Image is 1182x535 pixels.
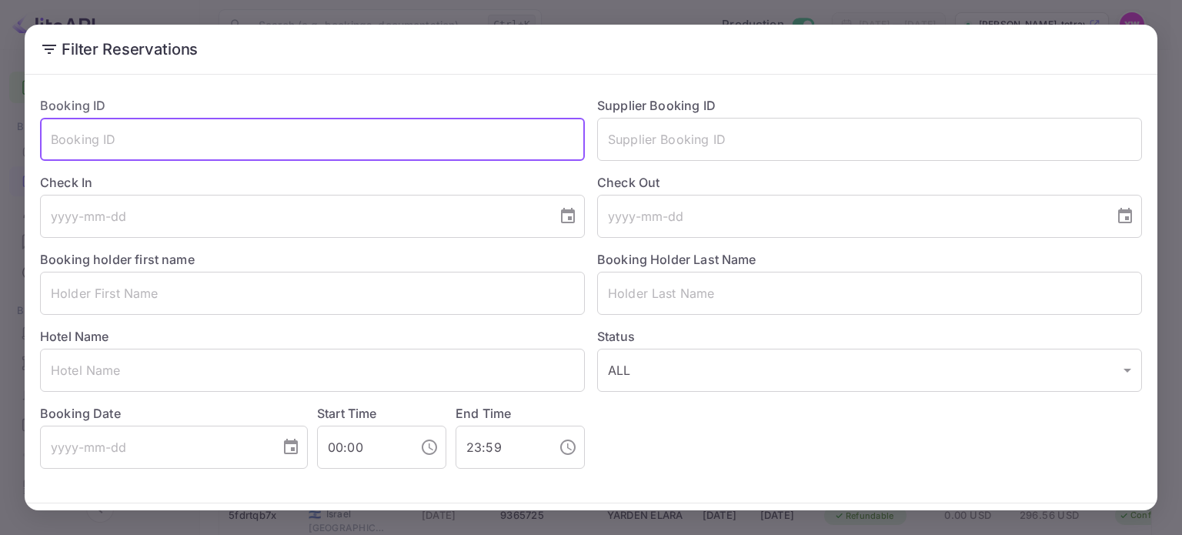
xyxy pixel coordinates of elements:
input: yyyy-mm-dd [40,195,546,238]
button: Choose time, selected time is 12:00 AM [414,432,445,463]
label: Start Time [317,406,377,421]
label: Check Out [597,173,1142,192]
input: Hotel Name [40,349,585,392]
button: Choose time, selected time is 11:59 PM [553,432,583,463]
input: hh:mm [317,426,408,469]
label: Hotel Name [40,329,109,344]
label: Check In [40,173,585,192]
div: ALL [597,349,1142,392]
label: Booking Holder Last Name [597,252,756,267]
input: Booking ID [40,118,585,161]
input: Holder First Name [40,272,585,315]
input: yyyy-mm-dd [597,195,1104,238]
button: Choose date [275,432,306,463]
label: Booking Date [40,404,308,423]
input: Supplier Booking ID [597,118,1142,161]
button: Choose date [553,201,583,232]
label: End Time [456,406,511,421]
label: Booking holder first name [40,252,195,267]
input: Holder Last Name [597,272,1142,315]
label: Booking ID [40,98,106,113]
button: Choose date [1110,201,1140,232]
label: Status [597,327,1142,346]
h2: Filter Reservations [25,25,1157,74]
label: Supplier Booking ID [597,98,716,113]
input: hh:mm [456,426,546,469]
input: yyyy-mm-dd [40,426,269,469]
